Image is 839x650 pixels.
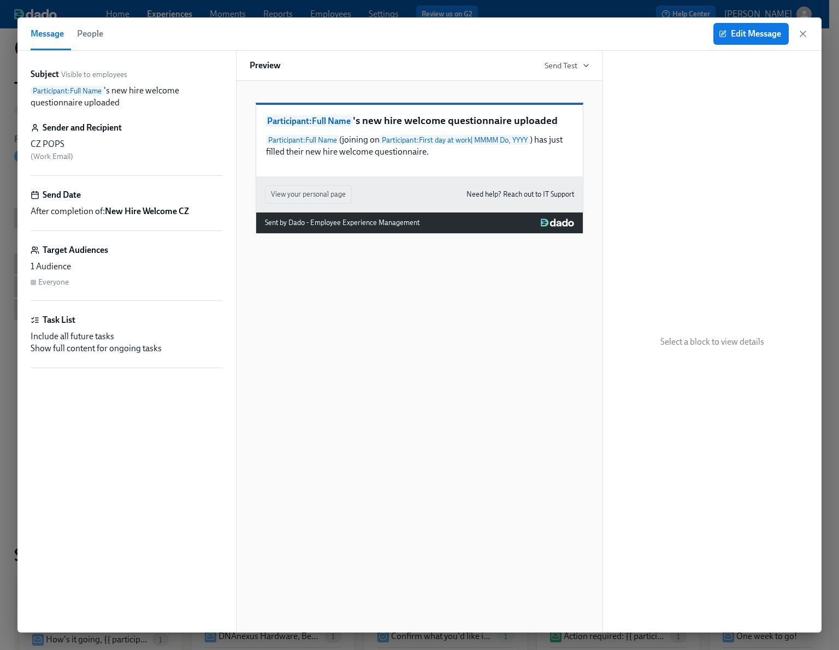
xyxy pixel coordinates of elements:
[38,277,69,287] div: Everyone
[61,69,127,80] span: Visible to employees
[250,60,281,72] h6: Preview
[43,122,122,134] h6: Sender and Recipient
[31,330,223,342] div: Include all future tasks
[105,206,189,216] strong: New Hire Welcome CZ
[43,189,81,201] h6: Send Date
[265,114,574,128] p: 's new hire welcome questionnaire uploaded
[265,133,574,159] div: Participant:Full Name(joining onParticipant:First day at work| MMMM Do, YYYY) has just filled the...
[31,68,59,80] label: Subject
[466,188,574,200] a: Need help? Reach out to IT Support
[545,60,589,71] button: Send Test
[721,28,781,39] span: Edit Message
[265,185,352,204] button: View your personal page
[43,244,108,256] h6: Target Audiences
[31,86,104,96] span: Participant : Full Name
[43,314,75,326] h6: Task List
[603,51,822,633] div: Select a block to view details
[31,261,223,273] div: 1 Audience
[31,85,223,109] p: 's new hire welcome questionnaire uploaded
[31,26,64,42] span: Message
[541,218,574,227] img: Dado
[31,152,73,161] span: ( Work Email )
[271,189,346,200] span: View your personal page
[31,138,223,150] div: CZ POPS
[265,115,353,127] span: Participant : Full Name
[713,23,789,45] button: Edit Message
[77,26,103,42] span: People
[265,217,419,229] div: Sent by Dado - Employee Experience Management
[31,342,223,354] div: Show full content for ongoing tasks
[31,205,189,217] span: After completion of:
